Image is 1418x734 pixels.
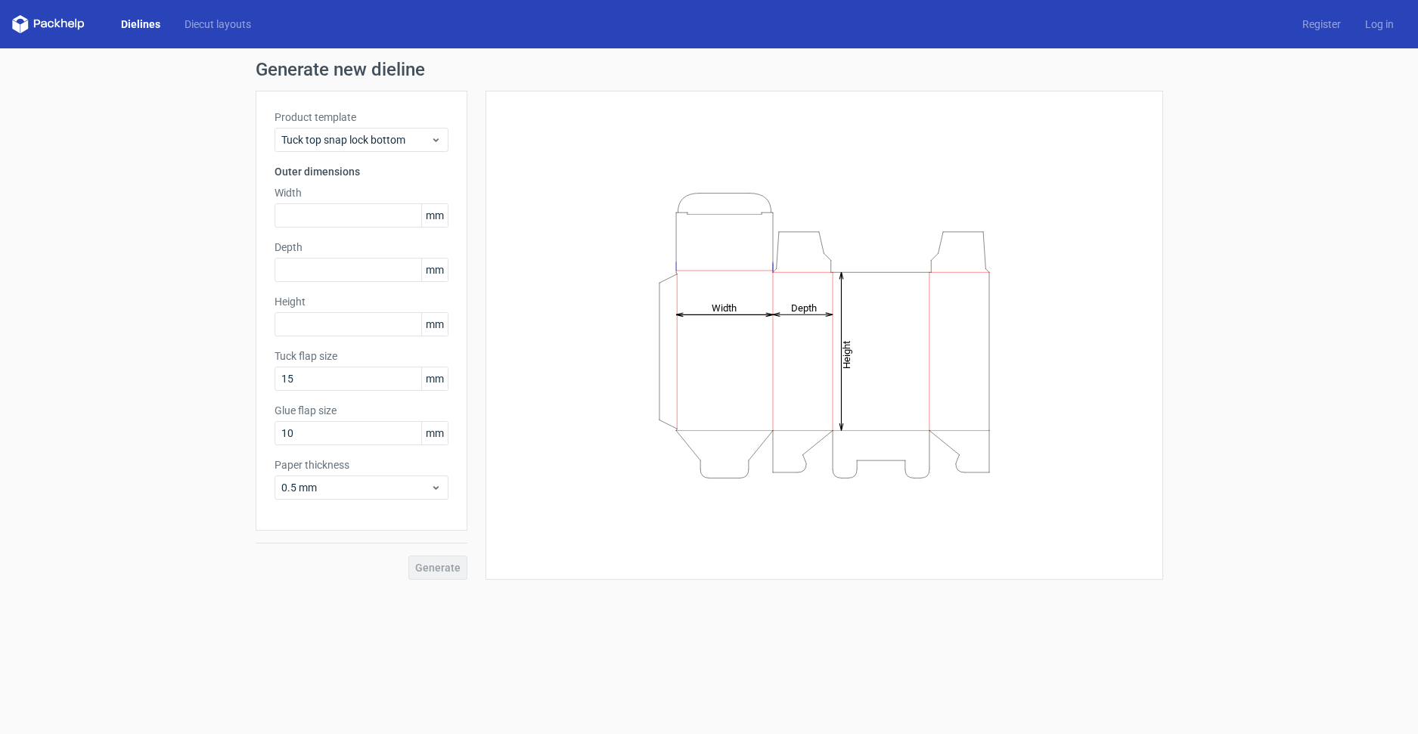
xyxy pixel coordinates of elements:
label: Width [275,185,448,200]
tspan: Width [711,302,736,313]
label: Product template [275,110,448,125]
span: mm [421,367,448,390]
span: 0.5 mm [281,480,430,495]
label: Paper thickness [275,457,448,472]
h3: Outer dimensions [275,164,448,179]
tspan: Height [841,340,852,368]
a: Register [1290,17,1353,32]
a: Dielines [109,17,172,32]
tspan: Depth [791,302,817,313]
span: Tuck top snap lock bottom [281,132,430,147]
h1: Generate new dieline [256,60,1163,79]
span: mm [421,204,448,227]
span: mm [421,313,448,336]
a: Log in [1353,17,1406,32]
span: mm [421,422,448,444]
span: mm [421,259,448,281]
a: Diecut layouts [172,17,263,32]
label: Glue flap size [275,403,448,418]
label: Tuck flap size [275,348,448,364]
label: Depth [275,240,448,255]
label: Height [275,294,448,309]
